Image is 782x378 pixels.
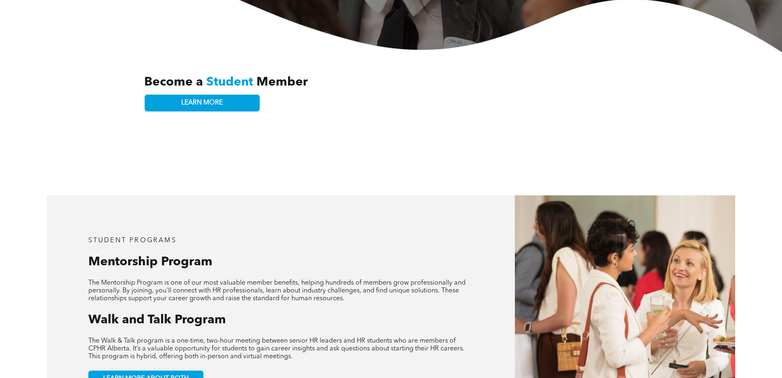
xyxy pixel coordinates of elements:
span: The Walk & Talk program is a one-time, two-hour meeting between senior HR leaders and HR students... [88,338,464,360]
span: Student [206,76,253,88]
span: Walk and Talk Program [88,314,226,326]
a: LEARN MORE [145,95,260,111]
span: The Mentorship Program is one of our most valuable member benefits, helping hundreds of members g... [88,280,466,302]
span: Member [256,76,308,88]
span: student programs [88,237,177,244]
span: LEARN MORE [181,99,223,107]
h3: Mentorship Program [88,255,474,269]
span: Become a [144,76,203,88]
